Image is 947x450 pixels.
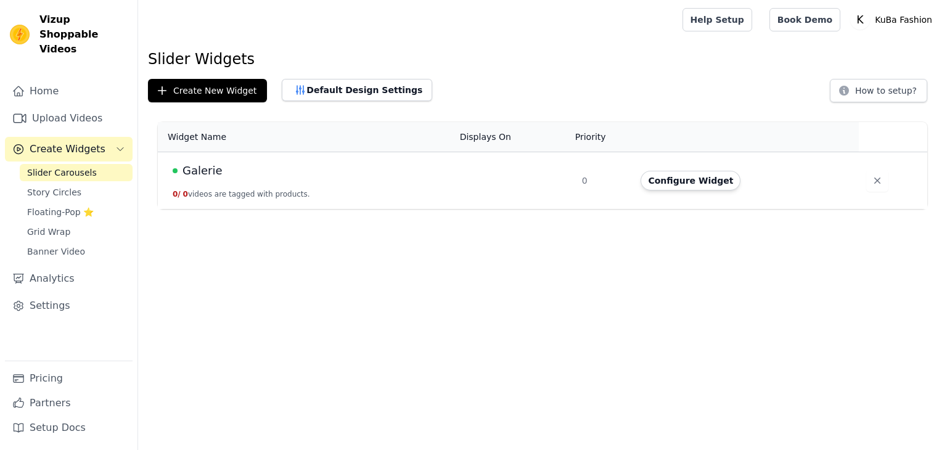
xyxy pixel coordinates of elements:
a: Help Setup [683,8,752,31]
span: Floating-Pop ⭐ [27,206,94,218]
span: Slider Carousels [27,166,97,179]
button: Delete widget [866,170,888,192]
text: K [856,14,864,26]
a: Analytics [5,266,133,291]
span: Banner Video [27,245,85,258]
span: Vizup Shoppable Videos [39,12,128,57]
span: 0 [183,190,188,198]
button: How to setup? [830,79,927,102]
span: 0 / [173,190,181,198]
a: Story Circles [20,184,133,201]
a: Banner Video [20,243,133,260]
button: Create New Widget [148,79,267,102]
a: Pricing [5,366,133,391]
span: Galerie [182,162,223,179]
h1: Slider Widgets [148,49,937,69]
th: Priority [575,122,634,152]
span: Live Published [173,168,178,173]
span: Grid Wrap [27,226,70,238]
button: Configure Widget [641,171,740,190]
button: Create Widgets [5,137,133,162]
button: 0/ 0videos are tagged with products. [173,189,310,199]
a: Upload Videos [5,106,133,131]
td: 0 [575,152,634,210]
a: Partners [5,391,133,415]
span: Story Circles [27,186,81,198]
a: Book Demo [769,8,840,31]
a: Settings [5,293,133,318]
img: Vizup [10,25,30,44]
p: KuBa Fashion [870,9,937,31]
th: Widget Name [158,122,453,152]
a: Slider Carousels [20,164,133,181]
th: Displays On [453,122,575,152]
button: K KuBa Fashion [850,9,937,31]
a: How to setup? [830,88,927,99]
a: Grid Wrap [20,223,133,240]
a: Floating-Pop ⭐ [20,203,133,221]
span: Create Widgets [30,142,105,157]
a: Home [5,79,133,104]
a: Setup Docs [5,415,133,440]
button: Default Design Settings [282,79,432,101]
